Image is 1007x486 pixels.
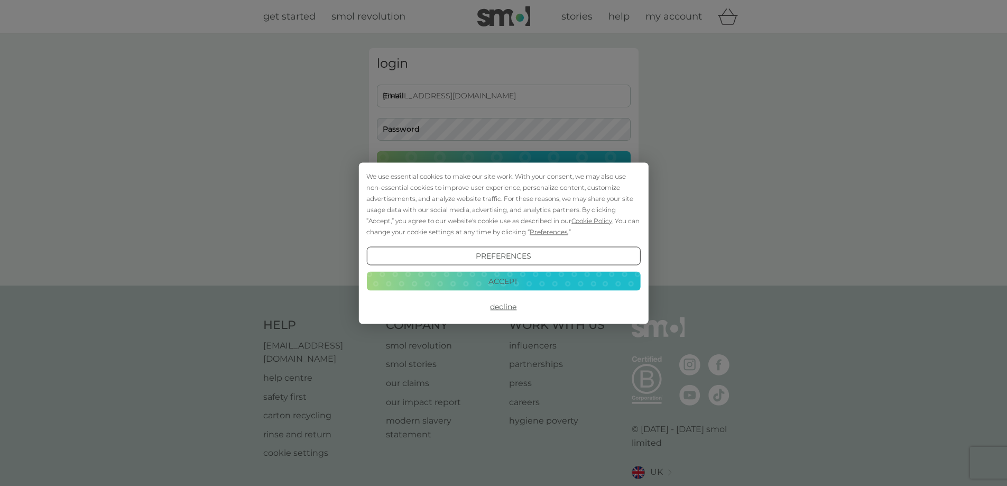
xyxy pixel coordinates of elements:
[366,272,640,291] button: Accept
[530,227,568,235] span: Preferences
[366,297,640,316] button: Decline
[571,216,612,224] span: Cookie Policy
[366,246,640,265] button: Preferences
[366,170,640,237] div: We use essential cookies to make our site work. With your consent, we may also use non-essential ...
[358,162,648,324] div: Cookie Consent Prompt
